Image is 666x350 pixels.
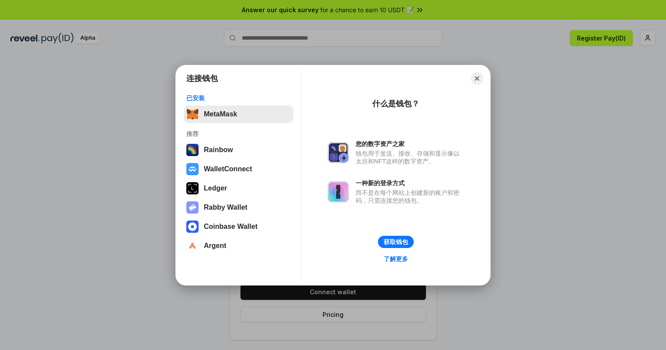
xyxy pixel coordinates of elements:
div: 一种新的登录方式 [356,179,464,187]
img: svg+xml,%3Csvg%20width%3D%2228%22%20height%3D%2228%22%20viewBox%3D%220%200%2028%2028%22%20fill%3D... [186,221,199,233]
div: 钱包用于发送、接收、存储和显示像以太坊和NFT这样的数字资产。 [356,150,464,165]
button: Rabby Wallet [184,199,293,216]
h1: 连接钱包 [186,73,218,84]
div: Coinbase Wallet [204,223,257,231]
button: 获取钱包 [378,236,414,248]
div: 而不是在每个网站上创建新的账户和密码，只需连接您的钱包。 [356,189,464,204]
img: svg+xml,%3Csvg%20xmlns%3D%22http%3A%2F%2Fwww.w3.org%2F2000%2Fsvg%22%20fill%3D%22none%22%20viewBox... [328,181,349,202]
button: WalletConnect [184,160,293,178]
img: svg+xml,%3Csvg%20xmlns%3D%22http%3A%2F%2Fwww.w3.org%2F2000%2Fsvg%22%20width%3D%2228%22%20height%3... [186,182,199,194]
div: 获取钱包 [384,238,408,246]
button: Argent [184,237,293,255]
a: 了解更多 [378,253,413,265]
button: Coinbase Wallet [184,218,293,235]
div: Argent [204,242,227,250]
div: 已安装 [186,94,291,102]
div: MetaMask [204,110,237,118]
img: svg+xml,%3Csvg%20width%3D%2228%22%20height%3D%2228%22%20viewBox%3D%220%200%2028%2028%22%20fill%3D... [186,163,199,175]
div: 了解更多 [384,255,408,263]
img: svg+xml,%3Csvg%20fill%3D%22none%22%20height%3D%2233%22%20viewBox%3D%220%200%2035%2033%22%20width%... [186,108,199,120]
button: Rainbow [184,141,293,159]
img: svg+xml,%3Csvg%20xmlns%3D%22http%3A%2F%2Fwww.w3.org%2F2000%2Fsvg%22%20fill%3D%22none%22%20viewBox... [186,201,199,214]
div: WalletConnect [204,165,252,173]
img: svg+xml,%3Csvg%20xmlns%3D%22http%3A%2F%2Fwww.w3.org%2F2000%2Fsvg%22%20fill%3D%22none%22%20viewBox... [328,142,349,163]
div: 您的数字资产之家 [356,140,464,148]
div: 什么是钱包？ [372,99,419,109]
img: svg+xml,%3Csvg%20width%3D%2228%22%20height%3D%2228%22%20viewBox%3D%220%200%2028%2028%22%20fill%3D... [186,240,199,252]
div: Rabby Wallet [204,204,247,211]
img: svg+xml,%3Csvg%20width%3D%22120%22%20height%3D%22120%22%20viewBox%3D%220%200%20120%20120%22%20fil... [186,144,199,156]
div: 推荐 [186,130,291,138]
div: Ledger [204,184,227,192]
div: Rainbow [204,146,233,154]
button: Close [471,72,483,85]
button: Ledger [184,180,293,197]
button: MetaMask [184,105,293,123]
